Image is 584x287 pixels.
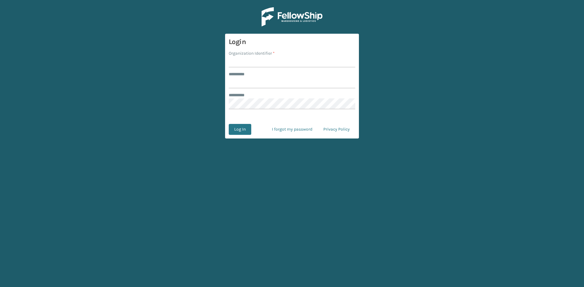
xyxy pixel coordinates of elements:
a: Privacy Policy [318,124,355,135]
button: Log In [229,124,251,135]
label: Organization Identifier [229,50,275,56]
h3: Login [229,37,355,46]
img: Logo [262,7,322,26]
a: I forgot my password [266,124,318,135]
